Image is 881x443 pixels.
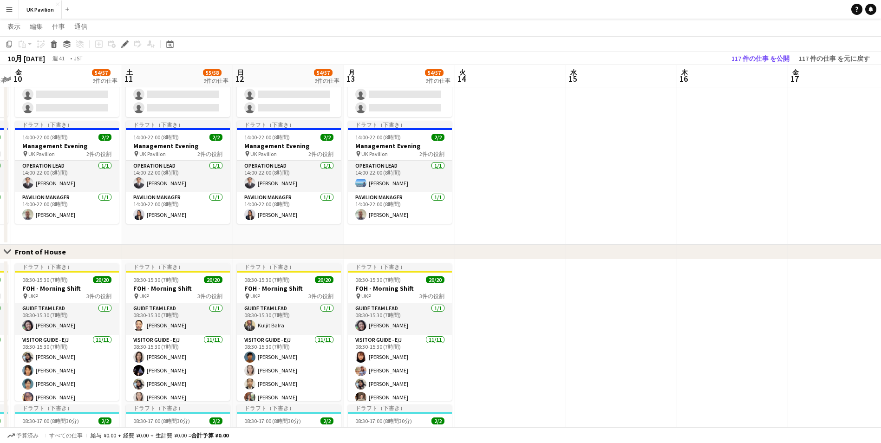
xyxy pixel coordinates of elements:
[795,52,874,65] button: 117 件の仕事 を元に戻す
[48,20,69,33] a: 仕事
[47,55,70,62] span: 週 41
[4,20,24,33] a: 表示
[74,22,87,31] span: 通信
[19,0,62,19] button: UK Pavilion
[91,432,228,439] div: 給与 ¥0.00 + 経費 ¥0.00 + 生計費 ¥0.00 =
[26,20,46,33] a: 編集
[71,20,91,33] a: 通信
[52,22,65,31] span: 仕事
[7,22,20,31] span: 表示
[74,55,83,62] div: JST
[30,22,43,31] span: 編集
[7,54,45,63] div: 10月 [DATE]
[728,52,793,65] button: 117 件の仕事 を公開
[191,432,228,439] span: 合計予算 ¥0.00
[15,247,73,256] div: Front of House
[5,430,41,441] button: 予算済み
[16,432,39,439] span: 予算済み
[49,432,83,439] span: すべての仕事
